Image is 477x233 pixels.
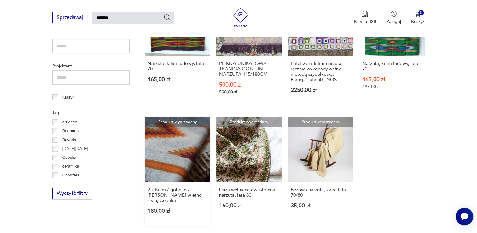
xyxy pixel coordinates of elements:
button: Patyna B2B [354,11,376,25]
h3: Narzuta, kilim ludowy, lata 70. [362,61,422,72]
button: 0Koszyk [411,11,425,25]
p: Bavaria [62,136,76,143]
p: 2250,00 zł [291,87,350,93]
a: Ikona medaluPatyna B2B [354,11,376,25]
button: Wyczyść filtry [52,188,92,199]
h3: Patchwork kilim-narzuta ręcznie wykonany wełny metodą szydełkową, Francja, lata 50., NOS [291,61,350,82]
h3: Duża wełniana dwustronna narzuta, lata 60. [219,187,279,198]
h3: 2 x Kilim / gobelin / [PERSON_NAME] w etno stylu, Cepelia [148,187,207,203]
p: 160,00 zł [219,203,279,208]
p: Patyna B2B [354,19,376,25]
p: 590,00 zł [219,89,279,95]
p: Projektant [52,63,130,69]
p: ceramika [62,163,79,170]
p: 500,00 zł [219,82,279,87]
p: Zaloguj [387,19,401,25]
a: Sprzedawaj [52,16,87,20]
p: 465,00 zł [148,77,207,82]
div: 0 [418,10,424,15]
button: Sprzedawaj [52,12,87,23]
p: Koszyk [411,19,425,25]
h3: Beżowa narzuta, kapa lata 70/80 [291,187,350,198]
a: Produkt wyprzedanyBeżowa narzuta, kapa lata 70/80Beżowa narzuta, kapa lata 70/8035,00 zł [288,117,353,226]
iframe: Smartsupp widget button [456,208,473,225]
p: 465,00 zł [362,77,422,82]
img: Ikonka użytkownika [391,11,397,17]
h3: Narzuta, kilim ludowy, lata 70. [148,61,207,72]
p: Ćmielów [62,181,78,188]
p: Bauhaus [62,128,79,134]
h3: PIĘKNA UNIKATOWA TKANINA GOBELIN NARZUTA 115/180CM [219,61,279,77]
p: Cepelia [62,154,76,161]
img: Patyna - sklep z meblami i dekoracjami vintage [231,8,250,27]
p: 495,00 zł [362,84,422,89]
button: Zaloguj [387,11,401,25]
p: Chodzież [62,172,79,179]
img: Ikona medalu [362,11,368,18]
img: Ikona koszyka [415,11,421,17]
p: [DATE][DATE] [62,145,88,152]
p: 35,00 zł [291,203,350,208]
p: art deco [62,119,77,126]
a: Produkt wyprzedanyDuża wełniana dwustronna narzuta, lata 60.Duża wełniana dwustronna narzuta, lat... [216,117,282,226]
a: Produkt wyprzedany2 x Kilim / gobelin / narzuta w etno stylu, Cepelia2 x Kilim / gobelin / [PERSO... [145,117,210,226]
button: Szukaj [163,14,171,21]
p: Klasyk [62,94,74,101]
p: Tag [52,109,130,116]
p: 180,00 zł [148,208,207,214]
